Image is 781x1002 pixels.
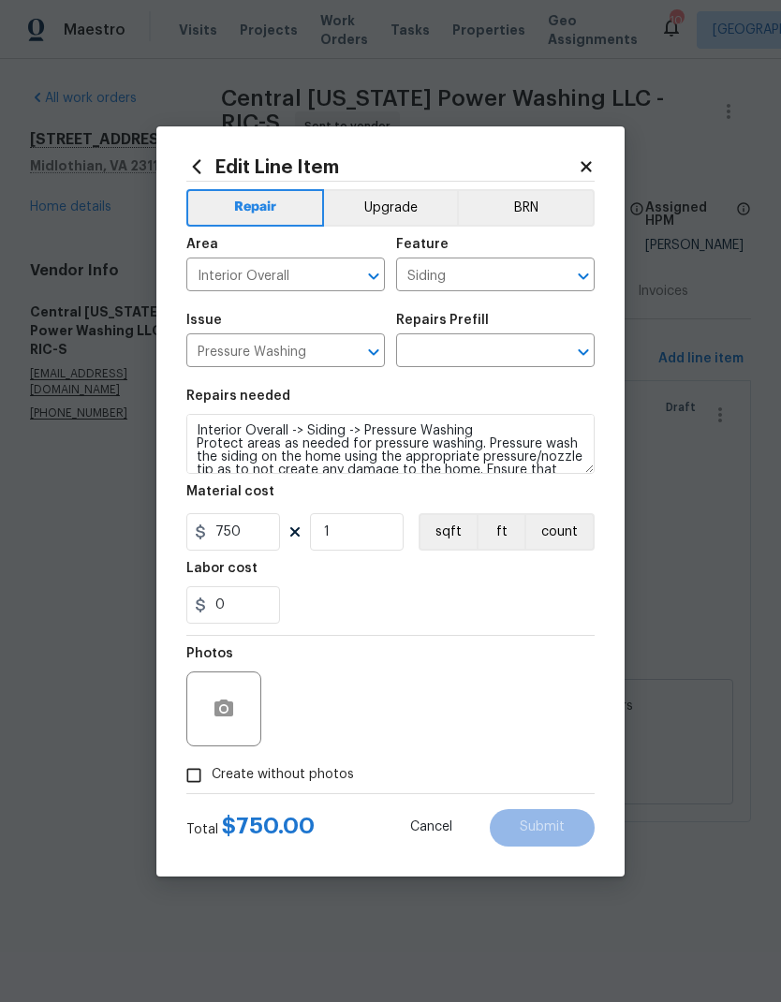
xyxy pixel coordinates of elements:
span: Cancel [410,820,452,834]
button: Open [570,263,597,289]
button: ft [477,513,524,551]
h5: Labor cost [186,562,258,575]
button: Open [570,339,597,365]
button: Repair [186,189,324,227]
button: Submit [490,809,595,847]
div: Total [186,817,315,839]
button: count [524,513,595,551]
h5: Photos [186,647,233,660]
h5: Area [186,238,218,251]
button: Cancel [380,809,482,847]
textarea: Interior Overall -> Siding -> Pressure Washing Protect areas as needed for pressure washing. Pres... [186,414,595,474]
span: Submit [520,820,565,834]
button: BRN [457,189,595,227]
h5: Repairs needed [186,390,290,403]
h2: Edit Line Item [186,156,578,177]
span: $ 750.00 [222,815,315,837]
h5: Repairs Prefill [396,314,489,327]
button: Open [361,339,387,365]
h5: Feature [396,238,449,251]
span: Create without photos [212,765,354,785]
button: sqft [419,513,477,551]
button: Upgrade [324,189,458,227]
h5: Issue [186,314,222,327]
h5: Material cost [186,485,274,498]
button: Open [361,263,387,289]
